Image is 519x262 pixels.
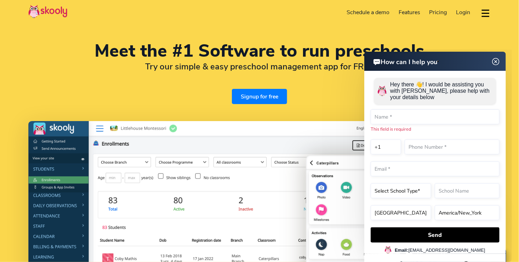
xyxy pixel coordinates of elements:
h2: Try our simple & easy preschool management app for FREE [28,61,491,72]
span: Login [456,8,470,16]
img: Skooly [28,5,67,18]
a: Login [451,7,475,18]
a: Features [394,7,425,18]
a: Signup for free [232,89,287,104]
a: Pricing [425,7,452,18]
h1: Meet the #1 Software to run preschools [28,42,491,59]
button: dropdown menu [480,5,491,21]
span: Pricing [429,8,447,16]
a: Schedule a demo [342,7,394,18]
